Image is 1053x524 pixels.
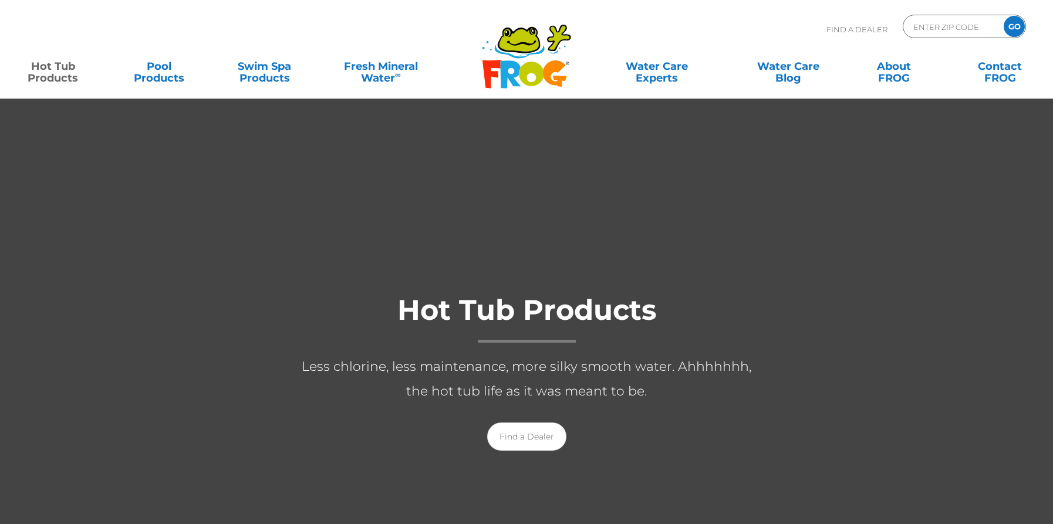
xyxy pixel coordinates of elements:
[292,295,761,343] h1: Hot Tub Products
[395,70,401,79] sup: ∞
[590,55,724,78] a: Water CareExperts
[747,55,829,78] a: Water CareBlog
[487,422,566,451] a: Find a Dealer
[853,55,935,78] a: AboutFROG
[117,55,200,78] a: PoolProducts
[12,55,94,78] a: Hot TubProducts
[912,18,991,35] input: Zip Code Form
[1004,16,1025,37] input: GO
[329,55,432,78] a: Fresh MineralWater∞
[292,354,761,404] p: Less chlorine, less maintenance, more silky smooth water. Ahhhhhhh, the hot tub life as it was me...
[959,55,1041,78] a: ContactFROG
[224,55,306,78] a: Swim SpaProducts
[826,15,887,44] p: Find A Dealer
